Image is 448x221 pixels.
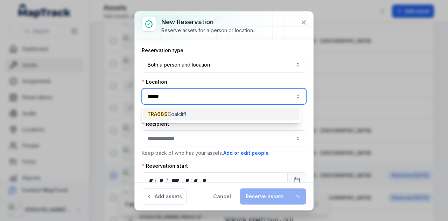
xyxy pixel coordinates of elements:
input: :r18:-form-item-label [142,130,306,146]
p: Keep track of who has your assets. [142,149,306,157]
button: Both a person and location [142,57,306,73]
button: Calendar [287,172,306,188]
label: Reservation start [142,163,188,170]
div: , [182,177,184,184]
label: Location [142,78,167,85]
div: day, [148,177,155,184]
h3: New reservation [161,17,254,27]
div: Reserve assets for a person or location. [161,27,254,34]
span: TRA68S [147,111,168,117]
div: minute, [192,177,199,184]
span: Coalcliff [147,111,186,118]
div: month, [157,177,167,184]
div: hour, [184,177,191,184]
div: / [166,177,169,184]
div: : [191,177,192,184]
div: am/pm, [201,177,209,184]
button: Add assets [142,188,187,205]
div: year, [169,177,182,184]
button: Add or edit people [223,149,269,157]
div: / [155,177,157,184]
button: Cancel [207,188,237,205]
label: Recipient [142,120,169,127]
label: Reservation type [142,47,183,54]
